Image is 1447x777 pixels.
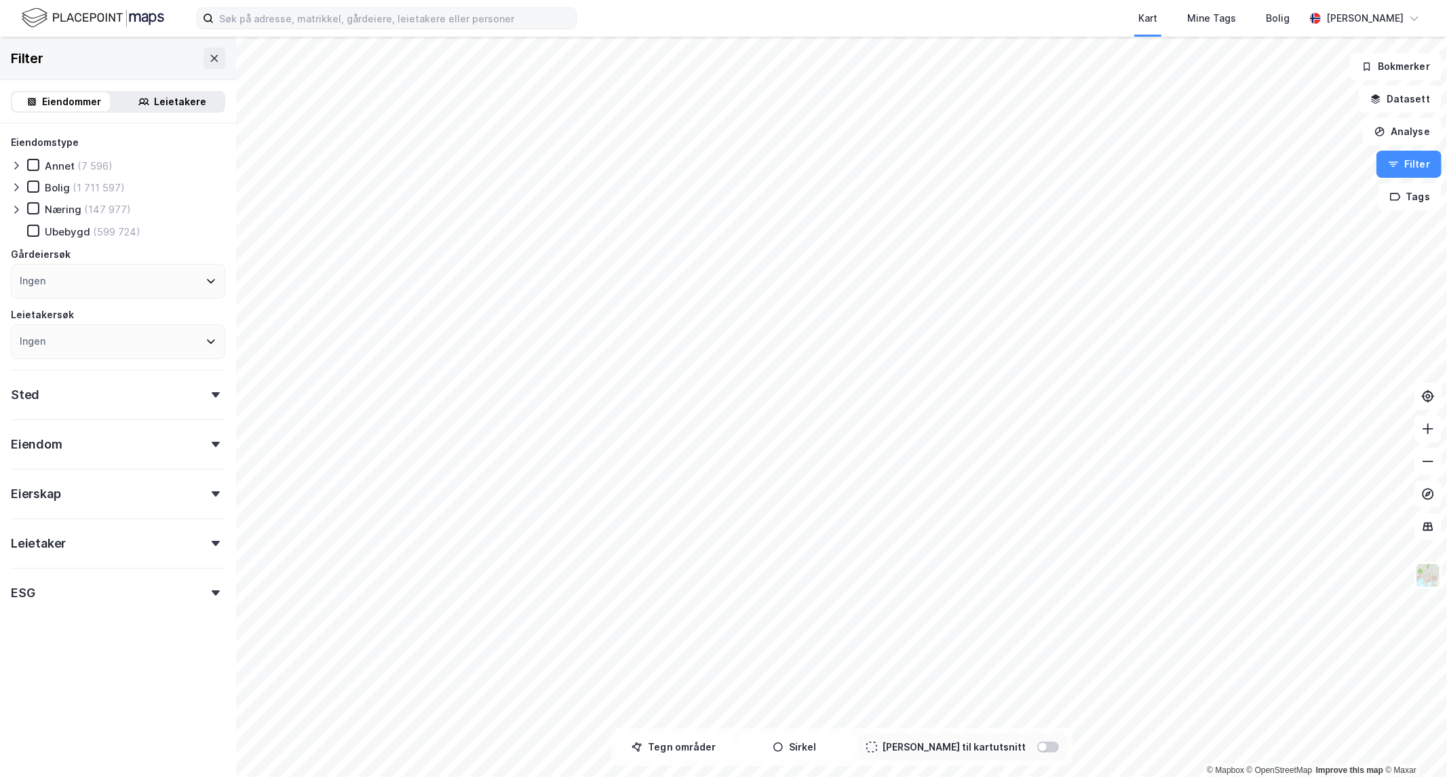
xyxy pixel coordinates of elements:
div: Mine Tags [1187,10,1236,26]
div: [PERSON_NAME] til kartutsnitt [883,739,1026,755]
div: Sted [11,387,39,403]
div: Næring [45,203,81,216]
input: Søk på adresse, matrikkel, gårdeiere, leietakere eller personer [214,8,576,29]
button: Analyse [1363,118,1442,145]
div: [PERSON_NAME] [1326,10,1404,26]
button: Datasett [1359,86,1442,113]
div: Bolig [1266,10,1290,26]
div: Gårdeiersøk [11,246,71,263]
div: Leietakere [155,94,207,110]
img: logo.f888ab2527a4732fd821a326f86c7f29.svg [22,6,164,30]
div: Eiendom [11,436,62,453]
button: Bokmerker [1350,53,1442,80]
div: Ubebygd [45,225,90,238]
div: Leietakersøk [11,307,74,323]
a: Improve this map [1316,765,1383,775]
div: Kontrollprogram for chat [1379,712,1447,777]
a: OpenStreetMap [1247,765,1313,775]
iframe: Chat Widget [1379,712,1447,777]
div: Kart [1138,10,1157,26]
div: Eiendommer [43,94,102,110]
div: Eierskap [11,486,60,502]
div: Ingen [20,333,45,349]
div: Bolig [45,181,70,194]
div: (7 596) [77,159,113,172]
div: (147 977) [84,203,131,216]
div: ESG [11,585,35,601]
div: Filter [11,48,43,69]
div: Leietaker [11,535,66,552]
div: (599 724) [93,225,140,238]
a: Mapbox [1207,765,1244,775]
img: Z [1415,563,1441,588]
button: Tags [1378,183,1442,210]
button: Sirkel [737,734,853,761]
div: Eiendomstype [11,134,79,151]
div: (1 711 597) [73,181,125,194]
div: Annet [45,159,75,172]
button: Filter [1376,151,1442,178]
button: Tegn områder [617,734,732,761]
div: Ingen [20,273,45,289]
